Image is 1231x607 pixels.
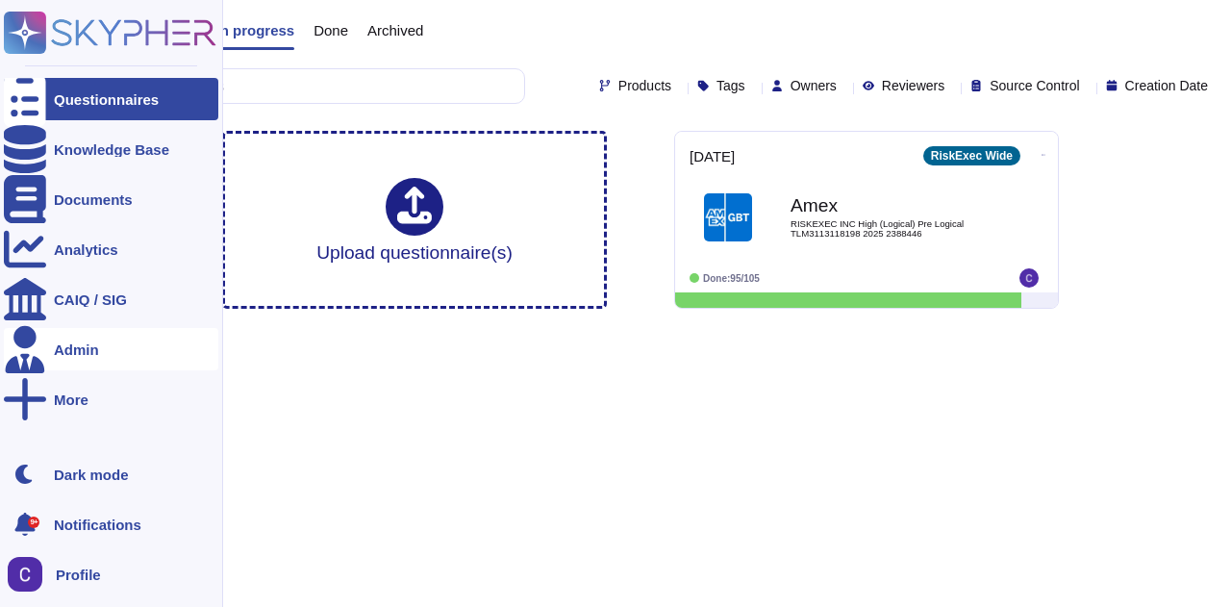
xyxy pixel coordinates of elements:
[4,278,218,320] a: CAIQ / SIG
[690,149,735,164] span: [DATE]
[4,178,218,220] a: Documents
[1019,268,1039,288] img: user
[704,193,752,241] img: Logo
[4,553,56,595] button: user
[716,79,745,92] span: Tags
[54,392,88,407] div: More
[703,273,760,284] span: Done: 95/105
[316,178,513,262] div: Upload questionnaire(s)
[54,142,169,157] div: Knowledge Base
[215,23,294,38] span: In progress
[54,292,127,307] div: CAIQ / SIG
[791,196,983,215] b: Amex
[4,78,218,120] a: Questionnaires
[54,342,99,357] div: Admin
[76,69,524,103] input: Search by keywords
[8,557,42,592] img: user
[882,79,944,92] span: Reviewers
[923,146,1020,165] div: RiskExec Wide
[618,79,671,92] span: Products
[54,92,159,107] div: Questionnaires
[1125,79,1208,92] span: Creation Date
[791,79,837,92] span: Owners
[791,219,983,238] span: RISKEXEC INC High (Logical) Pre Logical TLM3113118198 2025 2388446
[4,228,218,270] a: Analytics
[4,328,218,370] a: Admin
[4,128,218,170] a: Knowledge Base
[990,79,1079,92] span: Source Control
[54,242,118,257] div: Analytics
[56,568,101,582] span: Profile
[367,23,423,38] span: Archived
[54,518,141,532] span: Notifications
[314,23,348,38] span: Done
[28,517,39,528] div: 9+
[54,468,129,482] div: Dark mode
[54,192,133,207] div: Documents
